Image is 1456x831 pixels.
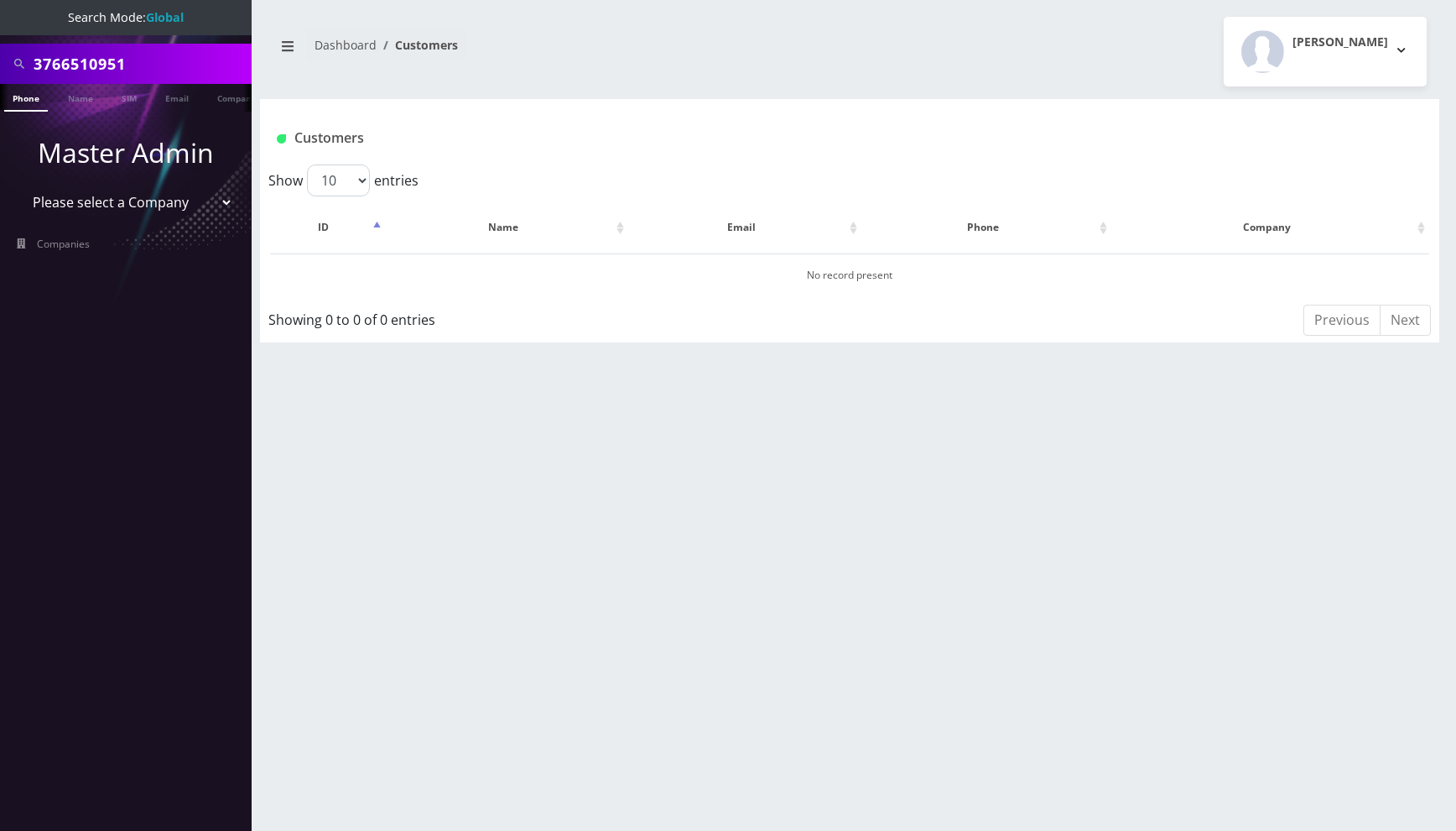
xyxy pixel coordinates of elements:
[113,84,145,110] a: SIM
[1224,17,1427,86] button: [PERSON_NAME]
[157,84,197,110] a: Email
[60,84,101,110] a: Name
[273,28,837,76] nav: breadcrumb
[387,203,628,252] th: Name: activate to sort column ascending
[268,165,419,196] label: Show entries
[68,9,184,25] span: Search Mode:
[1380,305,1431,336] a: Next
[268,303,741,330] div: Showing 0 to 0 of 0 entries
[863,203,1111,252] th: Phone: activate to sort column ascending
[1292,35,1388,50] h2: [PERSON_NAME]
[630,203,861,252] th: Email: activate to sort column ascending
[1303,305,1381,336] a: Previous
[307,165,370,196] select: Showentries
[34,48,247,80] input: Search All Companies
[4,84,48,112] a: Phone
[270,203,385,252] th: ID: activate to sort column descending
[277,130,1227,146] h1: Customers
[270,253,1429,296] td: No record present
[37,237,90,251] span: Companies
[377,36,458,54] li: Customers
[315,37,377,53] a: Dashboard
[209,84,265,110] a: Company
[1113,203,1429,252] th: Company: activate to sort column ascending
[146,9,184,25] strong: Global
